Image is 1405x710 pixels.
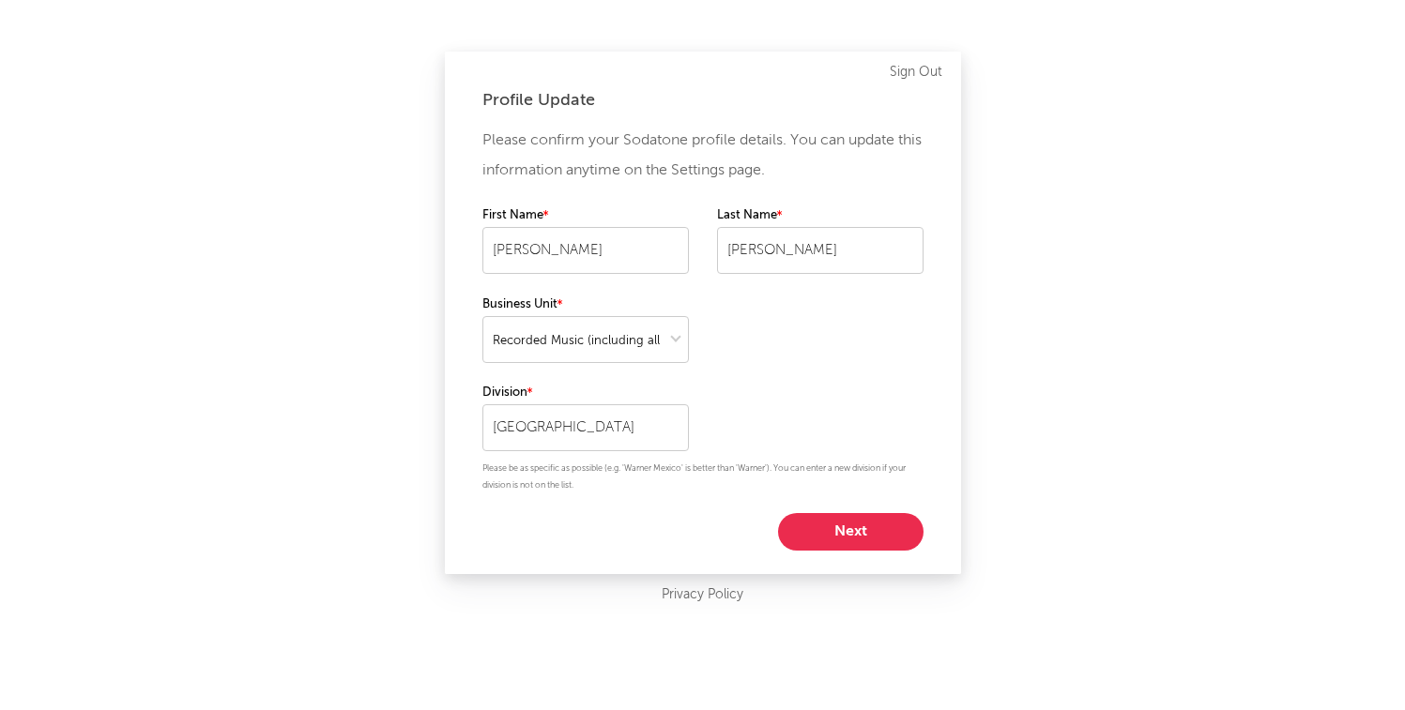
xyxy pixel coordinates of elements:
a: Privacy Policy [662,583,743,607]
label: Division [482,382,689,404]
input: Your last name [717,227,924,274]
label: Business Unit [482,294,689,316]
a: Sign Out [890,61,942,83]
input: Your first name [482,227,689,274]
div: Profile Update [482,89,924,112]
button: Next [778,513,924,551]
p: Please be as specific as possible (e.g. 'Warner Mexico' is better than 'Warner'). You can enter a... [482,461,924,494]
label: First Name [482,204,689,227]
label: Last Name [717,204,924,227]
input: Your division [482,404,689,451]
p: Please confirm your Sodatone profile details. You can update this information anytime on the Sett... [482,126,924,186]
